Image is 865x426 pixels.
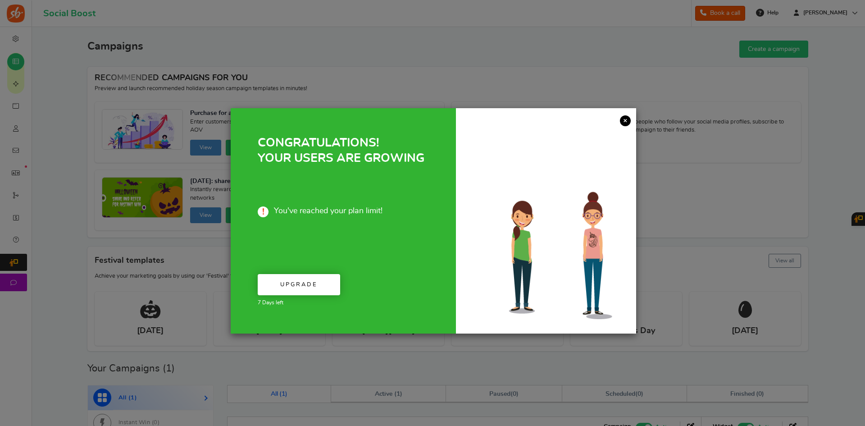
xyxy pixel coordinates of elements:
a: Upgrade [258,274,340,295]
span: 7 Days left [258,300,283,305]
span: You've reached your plan limit! [258,206,429,216]
span: CONGRATULATIONS! YOUR USERS ARE GROWING [258,137,424,165]
span: Upgrade [280,282,318,288]
img: Increased users [456,153,636,334]
a: × [620,115,631,126]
